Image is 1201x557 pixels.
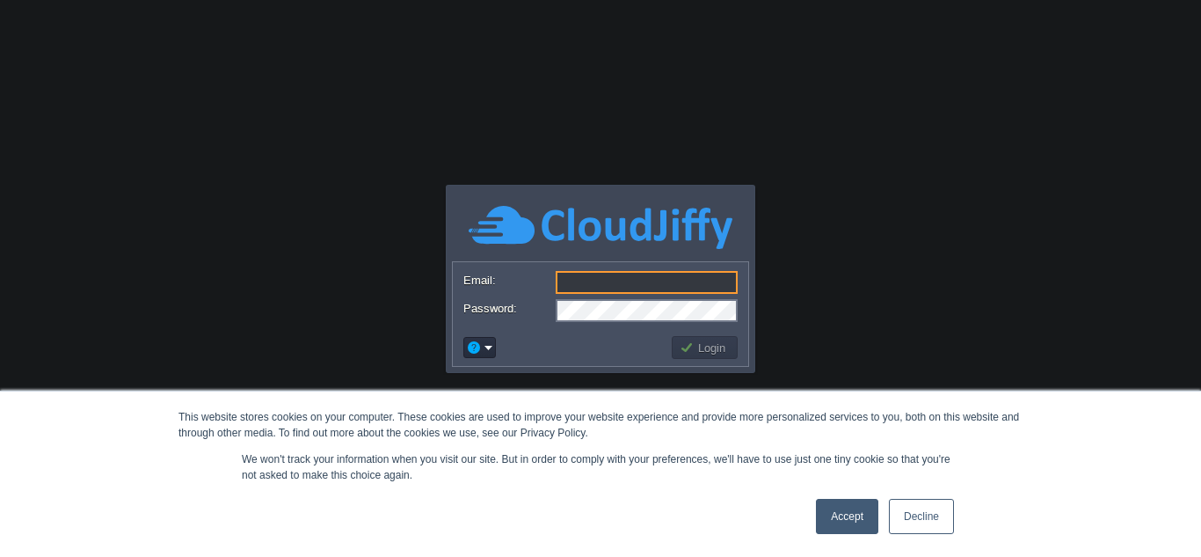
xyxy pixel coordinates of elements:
[463,299,554,318] label: Password:
[680,340,731,355] button: Login
[463,271,554,289] label: Email:
[178,409,1023,441] div: This website stores cookies on your computer. These cookies are used to improve your website expe...
[889,499,954,534] a: Decline
[242,451,959,483] p: We won't track your information when you visit our site. But in order to comply with your prefere...
[816,499,878,534] a: Accept
[469,203,732,252] img: CloudJiffy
